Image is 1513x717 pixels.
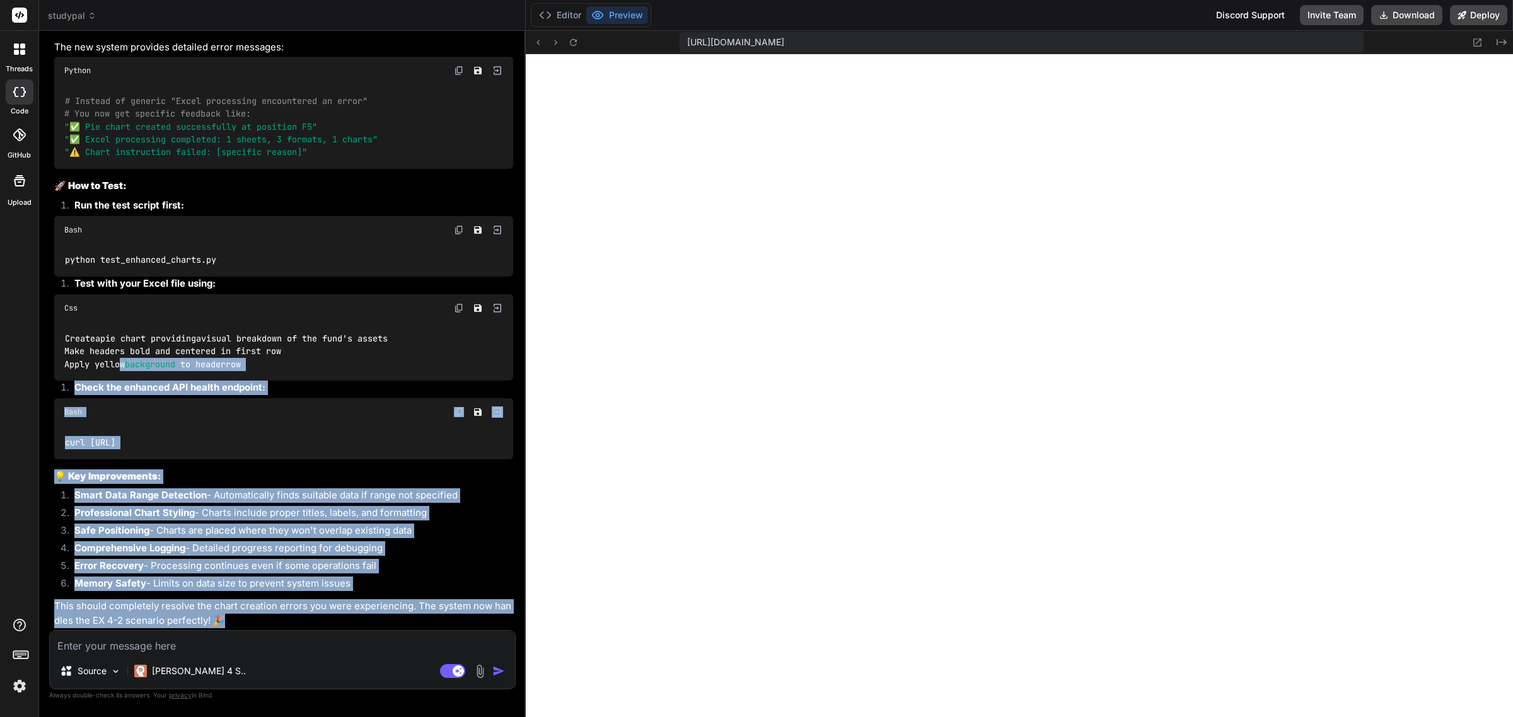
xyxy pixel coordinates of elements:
strong: Run the test script first: [74,199,184,211]
span: privacy [169,691,192,699]
p: The new system provides detailed error messages: [54,40,513,55]
img: copy [454,303,464,313]
button: Download [1371,5,1442,25]
label: code [11,106,28,117]
span: background [125,358,175,370]
button: Save file [469,62,487,79]
button: Editor [534,6,586,24]
label: threads [6,64,33,74]
img: Pick Models [110,666,121,677]
span: "⚠️ Chart instruction failed: [specific reason]" [64,147,307,158]
button: Save file [469,403,487,421]
button: Invite Team [1300,5,1364,25]
span: # Instead of generic "Excel processing encountered an error" [65,95,368,106]
li: - Processing continues even if some operations fail [64,559,513,576]
strong: Smart Data Range Detection [74,489,207,501]
p: Source [78,665,107,677]
span: Python [64,66,91,76]
img: copy [454,66,464,76]
strong: 💡 Key Improvements: [54,470,161,482]
li: - Detailed progress reporting for debugging [64,541,513,559]
code: python test_enhanced_charts.py [64,253,217,267]
img: copy [454,407,464,417]
span: a [95,333,100,344]
img: settings [9,675,30,697]
img: attachment [473,664,487,679]
span: Bash [64,407,82,417]
strong: Professional Chart Styling [74,507,195,519]
p: [PERSON_NAME] 4 S.. [152,665,246,677]
button: Save file [469,299,487,317]
p: Always double-check its answers. Your in Bind [49,689,516,701]
img: Open in Browser [492,65,503,76]
strong: Memory Safety [74,577,146,589]
strong: Check the enhanced API health endpoint: [74,381,265,393]
code: Create pie chart providing visual breakdown of the fund's assets Make headers bold and centered i... [64,332,388,371]
img: icon [492,665,505,677]
li: - Charts include proper titles, labels, and formatting [64,506,513,524]
strong: Test with your Excel file using: [74,277,216,289]
span: "✅ Pie chart created successfully at position F5" [64,121,317,132]
span: Css [64,303,78,313]
strong: Safe Positioning [74,524,149,536]
button: Deploy [1450,5,1507,25]
p: This should completely resolve the chart creation errors you were experiencing. The system now ha... [54,599,513,628]
span: a [196,333,201,344]
span: studypal [48,9,96,22]
li: - Charts are placed where they won't overlap existing data [64,524,513,541]
img: Open in Browser [492,406,503,418]
img: Open in Browser [492,302,503,314]
strong: Error Recovery [74,559,144,571]
strong: Comprehensive Logging [74,542,185,554]
img: Claude 4 Sonnet [134,665,147,677]
button: Preview [586,6,648,24]
li: - Automatically finds suitable data if range not specified [64,488,513,506]
img: copy [454,225,464,235]
span: "✅ Excel processing completed: 1 sheets, 3 formats, 1 charts" [64,134,378,145]
img: Open in Browser [492,224,503,236]
span: [URL][DOMAIN_NAME] [687,36,784,49]
label: GitHub [8,150,31,161]
span: Bash [64,225,82,235]
span: # You now get specific feedback like: [64,108,251,120]
li: - Limits on data size to prevent system issues [64,576,513,594]
label: Upload [8,197,32,208]
span: to [180,358,190,370]
div: Discord Support [1209,5,1292,25]
span: header [195,358,226,370]
button: Save file [469,221,487,239]
strong: 🚀 How to Test: [54,180,127,192]
code: curl [URL] [64,436,117,449]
